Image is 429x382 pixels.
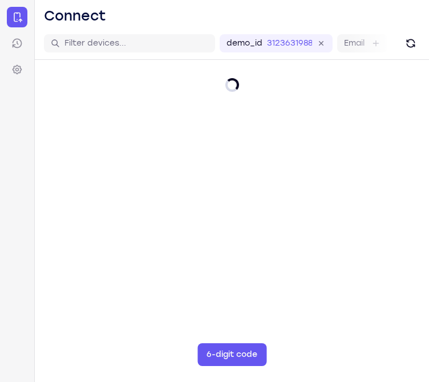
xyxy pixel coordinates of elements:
h1: Connect [44,7,106,25]
label: demo_id [226,38,262,49]
button: Refresh [402,34,420,52]
a: Connect [7,7,27,27]
input: Filter devices... [64,38,208,49]
label: Email [344,38,365,49]
a: Sessions [7,33,27,54]
a: Settings [7,59,27,80]
button: 6-digit code [197,343,266,366]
